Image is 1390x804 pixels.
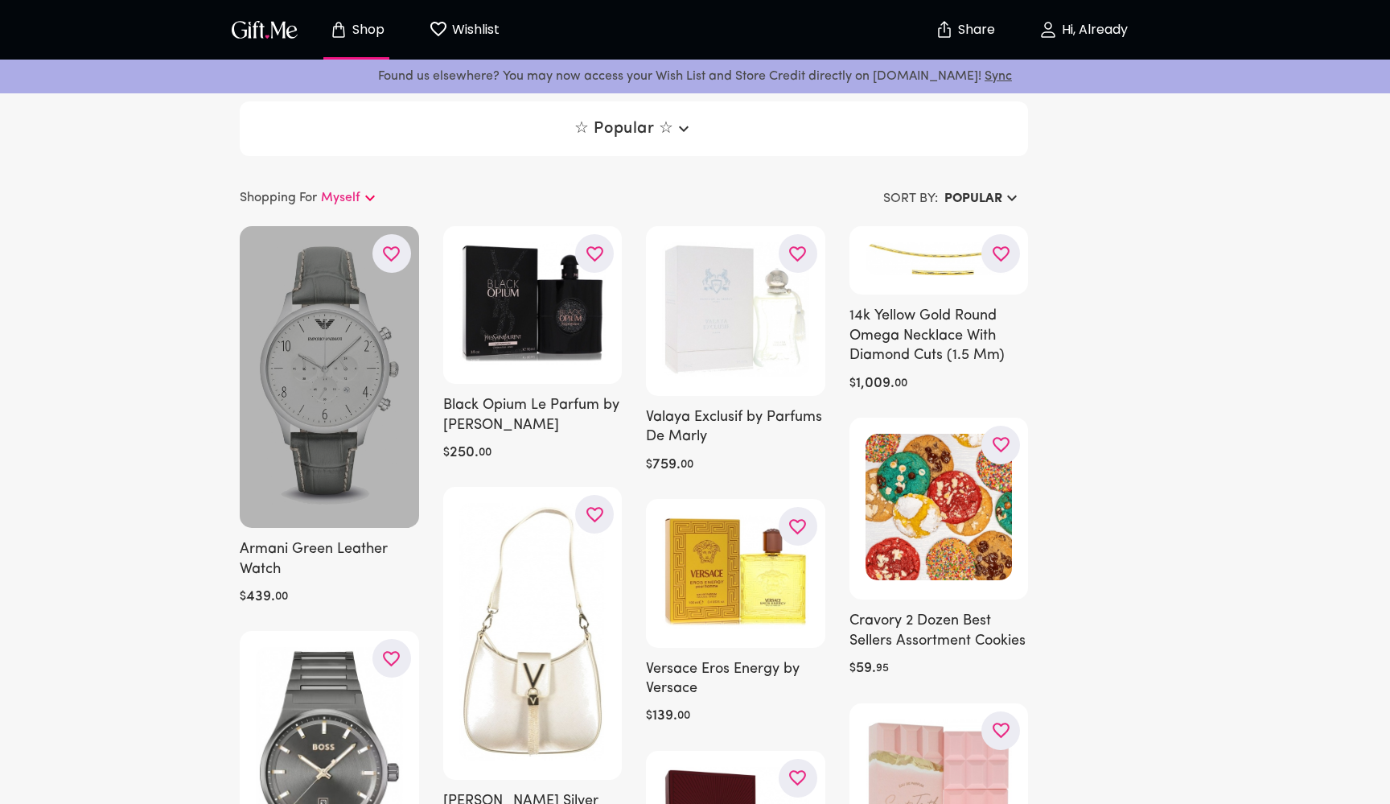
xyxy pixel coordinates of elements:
h6: Armani Green Leather Watch [240,540,419,579]
p: Shopping For [240,188,317,208]
a: Sync [985,70,1012,83]
img: Cravory 2 Dozen Best Sellers Assortment Cookies [866,434,1013,581]
p: Hi, Already [1058,23,1128,37]
img: Valaya Exclusif by Parfums De Marly [662,242,809,377]
button: Popular [938,184,1028,213]
h6: 00 [894,374,907,394]
h6: 59 . [856,659,876,678]
button: Share [936,2,993,58]
p: Share [954,23,995,37]
h6: 00 [681,456,693,475]
h6: $ [240,588,246,607]
button: Wishlist page [420,4,508,56]
img: 14k Yellow Gold Round Omega Necklace With Diamond Cuts (1.5 Mm) [866,242,1013,275]
h6: 439 . [246,588,275,607]
h6: 00 [275,588,288,607]
h6: 00 [479,443,491,463]
h6: Popular [944,189,1002,208]
h6: Valaya Exclusif by Parfums De Marly [646,408,825,447]
img: Black Opium Le Parfum by Yves Saint Laurent [459,242,607,365]
h6: $ [849,374,856,394]
span: ☆ Popular ☆ [574,119,693,138]
h6: 250 . [450,443,479,463]
p: Myself [321,188,360,208]
h6: 00 [677,707,690,726]
img: Versace Eros Energy by Versace [662,515,809,628]
p: Wishlist [448,19,500,40]
img: Mario Valentino Silver Polyethylene Women Handbag [459,503,607,760]
h6: $ [443,443,450,463]
h6: $ [646,707,652,726]
button: Hi, Already [1002,4,1163,56]
h6: 14k Yellow Gold Round Omega Necklace With Diamond Cuts (1.5 Mm) [849,307,1029,365]
button: Store page [312,4,401,56]
h6: 95 [876,659,889,678]
button: GiftMe Logo [227,20,302,39]
h6: $ [646,456,652,475]
p: Found us elsewhere? You may now access your Wish List and Store Credit directly on [DOMAIN_NAME]! [13,66,1377,87]
h6: 1,009 . [856,374,894,394]
h6: $ [849,659,856,678]
h6: Cravory 2 Dozen Best Sellers Assortment Cookies [849,612,1029,651]
img: secure [935,20,954,39]
h6: Black Opium Le Parfum by [PERSON_NAME] [443,396,623,435]
img: GiftMe Logo [228,18,301,41]
h6: Versace Eros Energy by Versace [646,660,825,699]
button: ☆ Popular ☆ [568,114,699,143]
p: Shop [348,23,385,37]
h6: 139 . [652,707,677,726]
h6: SORT BY: [883,189,938,208]
h6: 759 . [652,456,681,475]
